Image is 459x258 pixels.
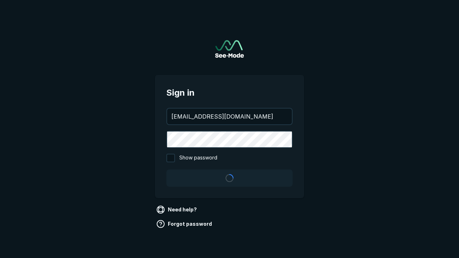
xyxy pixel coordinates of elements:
span: Show password [179,154,217,162]
a: Forgot password [155,218,215,230]
span: Sign in [166,86,293,99]
img: See-Mode Logo [215,40,244,58]
a: Go to sign in [215,40,244,58]
a: Need help? [155,204,200,215]
input: your@email.com [167,109,292,124]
